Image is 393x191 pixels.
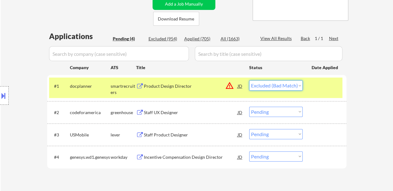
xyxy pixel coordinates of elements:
[111,109,136,116] div: greenhouse
[249,62,303,73] div: Status
[329,35,339,42] div: Next
[237,129,243,140] div: JD
[153,12,199,26] button: Download Resume
[195,46,342,61] input: Search by title (case sensitive)
[260,35,294,42] div: View All Results
[149,36,180,42] div: Excluded (954)
[49,33,111,40] div: Applications
[54,154,65,160] div: #4
[113,36,144,42] div: Pending (4)
[70,154,111,160] div: genesys.wd1.genesys
[111,83,136,95] div: smartrecruiters
[49,46,189,61] input: Search by company (case sensitive)
[184,36,215,42] div: Applied (705)
[144,109,238,116] div: Staff UX Designer
[237,151,243,162] div: JD
[144,83,238,89] div: Product Design Director
[136,64,243,71] div: Title
[315,35,329,42] div: 1 / 1
[301,35,311,42] div: Back
[221,36,252,42] div: All (1663)
[111,132,136,138] div: lever
[144,154,238,160] div: Incentive Compensation Design Director
[312,64,339,71] div: Date Applied
[111,154,136,160] div: workday
[144,132,238,138] div: Staff Product Designer
[237,107,243,118] div: JD
[225,81,234,90] button: warning_amber
[237,80,243,91] div: JD
[111,64,136,71] div: ATS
